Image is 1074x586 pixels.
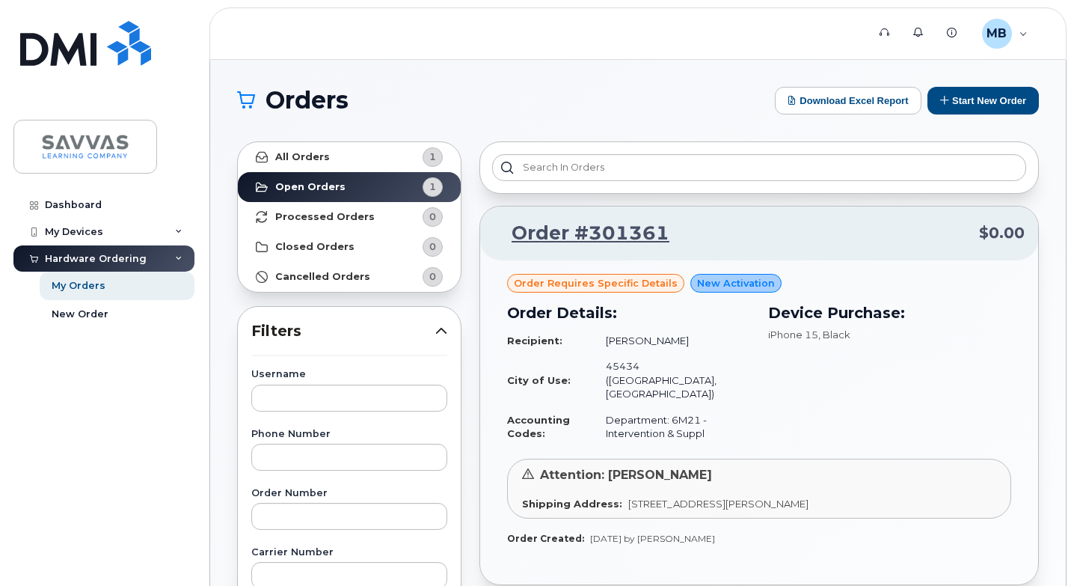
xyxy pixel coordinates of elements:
span: , Black [818,329,850,341]
strong: City of Use: [507,374,571,386]
a: Open Orders1 [238,172,461,202]
a: Order #301361 [494,220,669,247]
span: 1 [429,180,436,194]
span: iPhone 15 [768,329,818,341]
strong: Shipping Address: [522,498,622,510]
input: Search in orders [492,154,1026,181]
a: Closed Orders0 [238,232,461,262]
label: Carrier Number [251,548,447,558]
td: 45434 ([GEOGRAPHIC_DATA], [GEOGRAPHIC_DATA]) [592,353,750,407]
span: 1 [429,150,436,164]
a: Cancelled Orders0 [238,262,461,292]
span: 0 [429,269,436,284]
strong: Cancelled Orders [275,271,370,283]
span: New Activation [697,276,775,290]
h3: Order Details: [507,302,750,324]
span: $0.00 [979,222,1025,244]
span: 0 [429,210,436,224]
button: Download Excel Report [775,87,921,115]
label: Phone Number [251,430,447,439]
strong: All Orders [275,151,330,163]
label: Order Number [251,489,447,498]
strong: Open Orders [275,181,346,193]
iframe: Messenger Launcher [1009,521,1063,575]
span: [DATE] by [PERSON_NAME] [590,533,715,544]
span: Order requires Specific details [514,276,678,290]
strong: Recipient: [507,335,562,347]
label: Username [251,370,447,379]
span: Filters [251,320,435,342]
td: [PERSON_NAME] [592,328,750,354]
span: [STREET_ADDRESS][PERSON_NAME] [628,498,808,510]
td: Department: 6M21 - Intervention & Suppl [592,407,750,447]
span: 0 [429,239,436,254]
strong: Closed Orders [275,241,355,253]
button: Start New Order [927,87,1039,115]
a: Processed Orders0 [238,202,461,232]
strong: Accounting Codes: [507,414,570,440]
h3: Device Purchase: [768,302,1011,324]
strong: Processed Orders [275,211,375,223]
span: Attention: [PERSON_NAME] [540,468,712,482]
span: Orders [266,89,349,112]
a: All Orders1 [238,142,461,172]
strong: Order Created: [507,533,584,544]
